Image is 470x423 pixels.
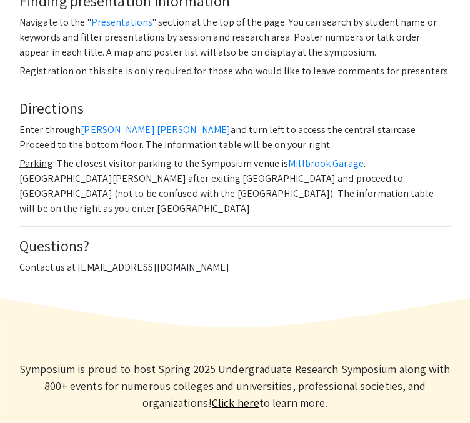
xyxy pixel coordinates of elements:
[288,157,364,170] a: Millbrook Garage
[212,396,259,410] a: Learn more about Symposium
[91,16,152,29] a: Presentations
[81,123,231,136] a: [PERSON_NAME] [PERSON_NAME]
[12,361,457,411] p: Symposium is proud to host Spring 2025 Undergraduate Research Symposium along with 800+ events fo...
[19,15,451,60] p: Navigate to the " " section at the top of the page. You can search by student name or keywords an...
[19,260,451,275] p: Contact us at [EMAIL_ADDRESS][DOMAIN_NAME]
[19,99,451,117] h4: Directions
[9,367,53,414] iframe: Chat
[19,122,451,152] p: Enter through and turn left to access the central staircase. Proceed to the bottom floor. The inf...
[19,64,451,79] p: Registration on this site is only required for those who would like to leave comments for present...
[19,237,451,255] h4: Questions?
[19,156,451,216] p: : The closest visitor parking to the Symposium venue is . [GEOGRAPHIC_DATA][PERSON_NAME] after ex...
[19,157,53,170] u: Parking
